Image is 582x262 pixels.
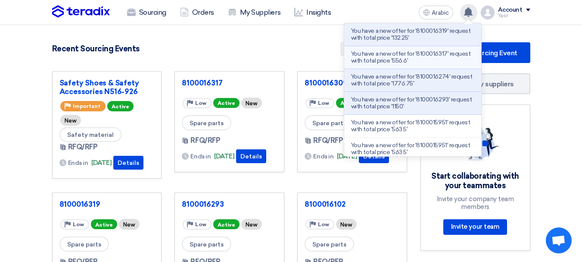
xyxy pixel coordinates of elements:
[431,171,519,191] font: Start collaborating with your teammates
[546,227,572,253] div: Open chat
[240,8,280,16] font: My Suppliers
[59,200,155,208] a: 8100016319
[236,149,266,163] button: Details
[305,79,347,87] font: 8100016309
[287,3,338,22] a: Insights
[240,153,262,160] font: Details
[305,200,400,208] a: 8100016102
[305,200,345,208] font: 8100016102
[498,13,508,19] font: Yasir
[73,221,84,227] font: Low
[113,156,143,170] button: Details
[190,120,224,127] font: Spare parts
[52,5,110,18] img: Teradix logo
[432,9,449,16] font: Arabic
[182,79,277,87] a: 8100016317
[190,153,211,160] font: Ends in
[52,44,140,54] font: Recent Sourcing Events
[67,241,101,248] font: Spare parts
[351,119,470,133] font: You have a new offer for '8100015951' request with total price '563.5'
[445,49,517,57] font: Create Sourcing Event
[218,221,235,227] font: Active
[447,80,514,88] font: Manage my suppliers
[340,100,358,106] font: Active
[139,8,166,16] font: Sourcing
[190,241,224,248] font: Spare parts
[306,8,331,16] font: Insights
[59,79,155,96] a: Safety Shoes & Safety Accessories N516-926
[67,131,114,139] font: Safety material
[498,6,523,13] font: Account
[337,152,357,160] font: [DATE]
[246,221,258,228] font: New
[351,50,470,64] font: You have a new offer for '8100016317' request with total price '556.6'
[68,143,98,151] font: RFQ/RFP
[419,6,453,19] button: Arabic
[305,79,400,87] a: 8100016309
[451,223,499,230] font: Invite your team
[341,42,408,56] a: Show All Pipeline
[65,117,77,124] font: New
[91,159,112,167] font: [DATE]
[195,100,206,106] font: Low
[59,200,100,208] font: 8100016319
[112,104,129,110] font: Active
[173,3,221,22] a: Orders
[313,136,343,145] font: RFQ/RFP
[351,73,472,87] font: You have a new offer for '8100016274' request with total price '1776.75'
[221,3,287,22] a: My Suppliers
[192,8,214,16] font: Orders
[214,152,234,160] font: [DATE]
[351,96,472,110] font: You have a new offer for '8100016293' request with total price '1150'
[313,153,333,160] font: Ends in
[218,100,235,106] font: Active
[312,241,346,248] font: Spare parts
[363,153,385,160] font: Details
[73,103,100,109] font: Important
[118,159,139,167] font: Details
[312,120,346,127] font: Spare parts
[182,200,277,208] a: 8100016293
[443,219,507,235] a: Invite your team
[246,100,258,107] font: New
[481,6,495,19] img: profile_test.png
[190,136,220,145] font: RFQ/RFP
[123,221,135,228] font: New
[351,142,470,156] font: You have a new offer for '8100015951' request with total price '563.5'
[182,200,224,208] font: 8100016293
[340,221,352,228] font: New
[437,195,514,211] font: Invite your company team members
[318,221,329,227] font: Low
[120,3,173,22] a: Sourcing
[95,221,113,227] font: Active
[318,100,329,106] font: Low
[59,79,139,96] font: Safety Shoes & Safety Accessories N516-926
[195,221,206,227] font: Low
[68,159,88,167] font: Ends in
[182,79,222,87] font: 8100016317
[351,27,470,41] font: You have a new offer for '8100016319' request with total price '132.25'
